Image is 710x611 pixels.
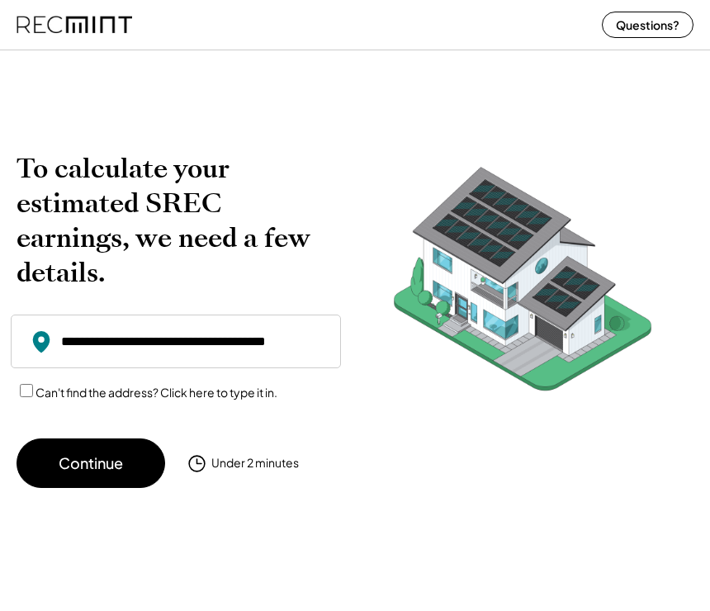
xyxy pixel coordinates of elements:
label: Can't find the address? Click here to type it in. [35,386,277,400]
img: recmint-logotype%403x%20%281%29.jpeg [17,3,132,47]
div: Under 2 minutes [211,456,299,472]
button: Questions? [602,12,693,39]
h2: To calculate your estimated SREC earnings, we need a few details. [17,152,334,291]
button: Continue [17,439,165,489]
img: RecMintArtboard%207.png [362,152,684,417]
